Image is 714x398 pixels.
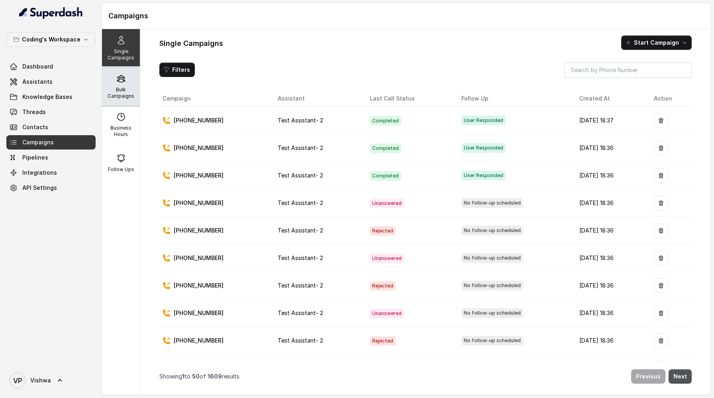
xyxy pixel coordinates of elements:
[22,63,53,71] span: Dashboard
[573,189,647,217] td: [DATE] 18:36
[22,184,57,192] span: API Settings
[573,272,647,299] td: [DATE] 18:36
[174,199,224,207] p: [PHONE_NUMBER]
[159,365,692,388] nav: Pagination
[6,150,96,165] a: Pipelines
[370,336,396,346] span: Rejected
[370,309,404,318] span: Unanswered
[22,154,48,162] span: Pipelines
[461,308,523,318] span: No follow-up scheduled
[105,125,137,138] p: Business Hours
[192,373,200,380] span: 50
[174,254,224,262] p: [PHONE_NUMBER]
[461,253,523,263] span: No follow-up scheduled
[6,135,96,150] a: Campaigns
[461,116,506,125] span: User Responded
[278,254,323,261] span: Test Assistant- 2
[30,376,51,384] span: Vishwa
[461,198,523,208] span: No follow-up scheduled
[461,336,523,345] span: No follow-up scheduled
[159,372,239,380] p: Showing to of results
[370,144,401,153] span: Completed
[159,37,223,50] h1: Single Campaigns
[647,91,692,107] th: Action
[370,171,401,181] span: Completed
[461,171,506,180] span: User Responded
[13,376,22,385] text: VP
[370,116,401,126] span: Completed
[573,91,647,107] th: Created At
[573,162,647,189] td: [DATE] 18:36
[278,309,323,316] span: Test Assistant- 2
[22,78,53,86] span: Assistants
[174,227,224,234] p: [PHONE_NUMBER]
[370,281,396,291] span: Rejected
[6,120,96,134] a: Contacts
[159,63,195,77] button: Filters
[370,254,404,263] span: Unanswered
[159,91,271,107] th: Campaign
[6,59,96,74] a: Dashboard
[573,327,647,355] td: [DATE] 18:36
[370,199,404,208] span: Unanswered
[278,172,323,179] span: Test Assistant- 2
[105,48,137,61] p: Single Campaigns
[22,123,48,131] span: Contacts
[573,134,647,162] td: [DATE] 18:36
[22,169,57,177] span: Integrations
[573,107,647,134] td: [DATE] 18:37
[455,91,573,107] th: Follow Up
[174,282,224,290] p: [PHONE_NUMBER]
[6,166,96,180] a: Integrations
[278,282,323,289] span: Test Assistant- 2
[461,143,506,153] span: User Responded
[6,369,96,392] a: Vishwa
[573,217,647,244] td: [DATE] 18:36
[573,299,647,327] td: [DATE] 18:36
[6,181,96,195] a: API Settings
[19,6,83,19] img: light.svg
[22,93,73,101] span: Knowledge Bases
[105,87,137,99] p: Bulk Campaigns
[278,117,323,124] span: Test Assistant- 2
[573,244,647,272] td: [DATE] 18:36
[174,309,224,317] p: [PHONE_NUMBER]
[174,171,224,179] p: [PHONE_NUMBER]
[174,116,224,124] p: [PHONE_NUMBER]
[278,337,323,344] span: Test Assistant- 2
[6,90,96,104] a: Knowledge Bases
[208,373,222,380] span: 1609
[370,226,396,236] span: Rejected
[363,91,455,107] th: Last Call Status
[573,355,647,382] td: [DATE] 18:36
[22,138,54,146] span: Campaigns
[6,105,96,119] a: Threads
[278,199,323,206] span: Test Assistant- 2
[182,373,184,380] span: 1
[669,369,692,384] button: Next
[22,108,46,116] span: Threads
[278,144,323,151] span: Test Assistant- 2
[621,35,692,50] button: Start Campaign
[461,226,523,235] span: No follow-up scheduled
[6,75,96,89] a: Assistants
[108,10,704,22] h1: Campaigns
[108,166,134,173] p: Follow Ups
[271,91,363,107] th: Assistant
[461,281,523,290] span: No follow-up scheduled
[278,227,323,234] span: Test Assistant- 2
[22,35,80,44] p: Coding's Workspace
[174,144,224,152] p: [PHONE_NUMBER]
[564,63,692,78] input: Search by Phone Number
[631,369,665,384] button: Previous
[174,337,224,345] p: [PHONE_NUMBER]
[6,32,96,47] button: Coding's Workspace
